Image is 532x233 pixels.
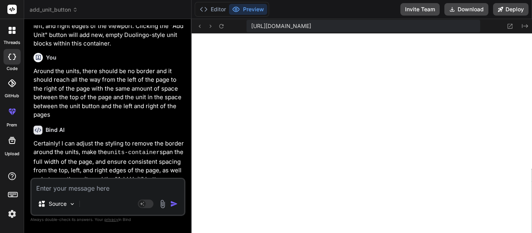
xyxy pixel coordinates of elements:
[33,139,184,184] p: Certainly! I can adjust the styling to remove the border around the units, make the span the full...
[33,67,184,119] p: Around the units, there should be no border and it should reach all the way from the left of the ...
[69,201,76,207] img: Pick Models
[30,216,185,223] p: Always double-check its answers. Your in Bind
[7,65,18,72] label: code
[7,122,17,128] label: prem
[46,126,65,134] h6: Bind AI
[5,151,19,157] label: Upload
[197,4,229,15] button: Editor
[192,33,532,233] iframe: Preview
[107,149,160,156] code: units-container
[49,200,67,208] p: Source
[158,200,167,208] img: attachment
[251,22,311,30] span: [URL][DOMAIN_NAME]
[4,39,20,46] label: threads
[46,54,56,61] h6: You
[5,93,19,99] label: GitHub
[5,207,19,221] img: settings
[493,3,528,16] button: Deploy
[400,3,440,16] button: Invite Team
[229,4,267,15] button: Preview
[30,6,78,14] span: add_unit_button
[444,3,488,16] button: Download
[170,200,178,208] img: icon
[104,217,118,222] span: privacy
